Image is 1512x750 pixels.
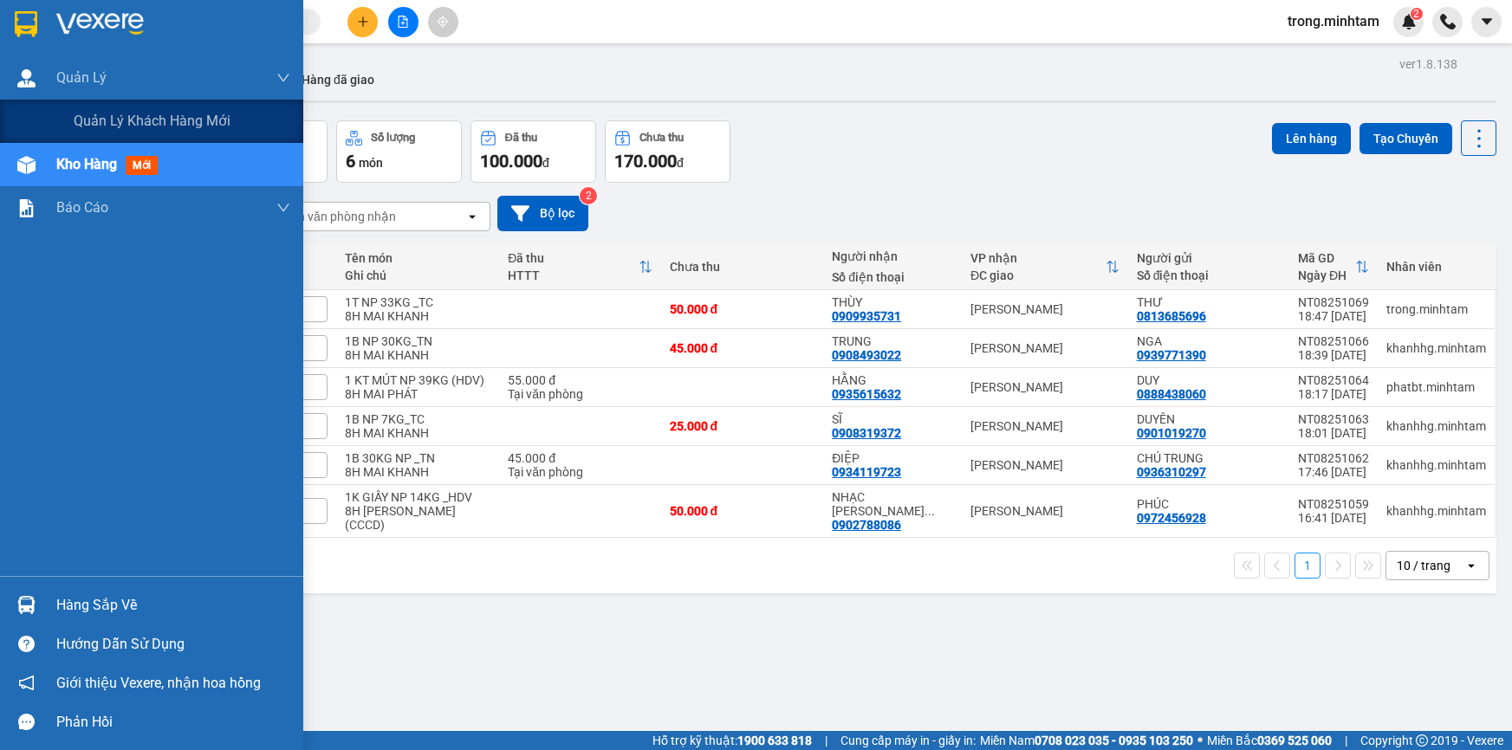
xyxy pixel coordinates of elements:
[1479,14,1495,29] span: caret-down
[345,295,491,309] div: 1T NP 33KG _TC
[832,451,953,465] div: ĐIỆP
[345,251,491,265] div: Tên món
[1386,380,1486,394] div: phatbt.minhtam
[1386,458,1486,472] div: khanhhg.minhtam
[345,504,491,532] div: 8H MAI KHANH (CCCD)
[1298,497,1369,511] div: NT08251059
[670,260,815,274] div: Chưa thu
[840,731,976,750] span: Cung cấp máy in - giấy in:
[345,387,491,401] div: 8H MAI PHÁT
[276,201,290,215] span: down
[1399,55,1457,74] div: ver 1.8.138
[336,120,462,183] button: Số lượng6món
[1207,731,1332,750] span: Miền Bắc
[288,59,388,100] button: Hàng đã giao
[1298,373,1369,387] div: NT08251064
[1360,123,1452,154] button: Tạo Chuyến
[508,251,638,265] div: Đã thu
[832,373,953,387] div: HẰNG
[397,16,409,28] span: file-add
[470,120,596,183] button: Đã thu100.000đ
[17,156,36,174] img: warehouse-icon
[1295,553,1321,579] button: 1
[505,132,537,144] div: Đã thu
[832,309,901,323] div: 0909935731
[970,504,1119,518] div: [PERSON_NAME]
[1137,412,1281,426] div: DUYÊN
[1197,737,1203,744] span: ⚪️
[56,67,107,88] span: Quản Lý
[56,709,290,735] div: Phản hồi
[1298,465,1369,479] div: 17:46 [DATE]
[1298,426,1369,440] div: 18:01 [DATE]
[677,156,684,170] span: đ
[1386,504,1486,518] div: khanhhg.minhtam
[670,419,815,433] div: 25.000 đ
[437,16,449,28] span: aim
[1471,7,1502,37] button: caret-down
[1137,251,1281,265] div: Người gửi
[56,156,117,172] span: Kho hàng
[670,302,815,316] div: 50.000 đ
[345,412,491,426] div: 1B NP 7KG_TC
[1386,260,1486,274] div: Nhân viên
[17,199,36,217] img: solution-icon
[962,244,1128,290] th: Toggle SortBy
[832,490,953,518] div: NHẠC CỤ NGUYỄN SANH
[1137,511,1206,525] div: 0972456928
[371,132,415,144] div: Số lượng
[345,309,491,323] div: 8H MAI KHANH
[1298,251,1355,265] div: Mã GD
[970,458,1119,472] div: [PERSON_NAME]
[825,731,827,750] span: |
[1386,419,1486,433] div: khanhhg.minhtam
[1298,334,1369,348] div: NT08251066
[970,268,1106,282] div: ĐC giao
[832,426,901,440] div: 0908319372
[1298,309,1369,323] div: 18:47 [DATE]
[1137,426,1206,440] div: 0901019270
[345,490,491,504] div: 1K GIẤY NP 14KG _HDV
[1137,268,1281,282] div: Số điện thoại
[1272,123,1351,154] button: Lên hàng
[1386,341,1486,355] div: khanhhg.minhtam
[1137,334,1281,348] div: NGA
[1298,412,1369,426] div: NT08251063
[345,348,491,362] div: 8H MAI KHANH
[499,244,660,290] th: Toggle SortBy
[17,596,36,614] img: warehouse-icon
[1137,295,1281,309] div: THƯ
[832,518,901,532] div: 0902788086
[15,11,37,37] img: logo-vxr
[1386,302,1486,316] div: trong.minhtam
[18,675,35,691] span: notification
[1137,387,1206,401] div: 0888438060
[1440,14,1456,29] img: phone-icon
[345,268,491,282] div: Ghi chú
[1464,559,1478,572] svg: open
[497,196,588,231] button: Bộ lọc
[18,636,35,652] span: question-circle
[346,151,355,171] span: 6
[56,631,290,657] div: Hướng dẫn sử dụng
[1137,373,1281,387] div: DUY
[345,334,491,348] div: 1B NP 30KG_TN
[508,465,652,479] div: Tại văn phòng
[1416,734,1428,747] span: copyright
[1401,14,1417,29] img: icon-new-feature
[1298,451,1369,465] div: NT08251062
[1413,8,1419,20] span: 2
[970,251,1106,265] div: VP nhận
[832,334,953,348] div: TRUNG
[345,451,491,465] div: 1B 30KG NP _TN
[580,187,597,204] sup: 2
[17,69,36,87] img: warehouse-icon
[428,7,458,37] button: aim
[1397,557,1450,574] div: 10 / trang
[347,7,378,37] button: plus
[1411,8,1423,20] sup: 2
[832,387,901,401] div: 0935615632
[832,465,901,479] div: 0934119723
[1137,309,1206,323] div: 0813685696
[1298,348,1369,362] div: 18:39 [DATE]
